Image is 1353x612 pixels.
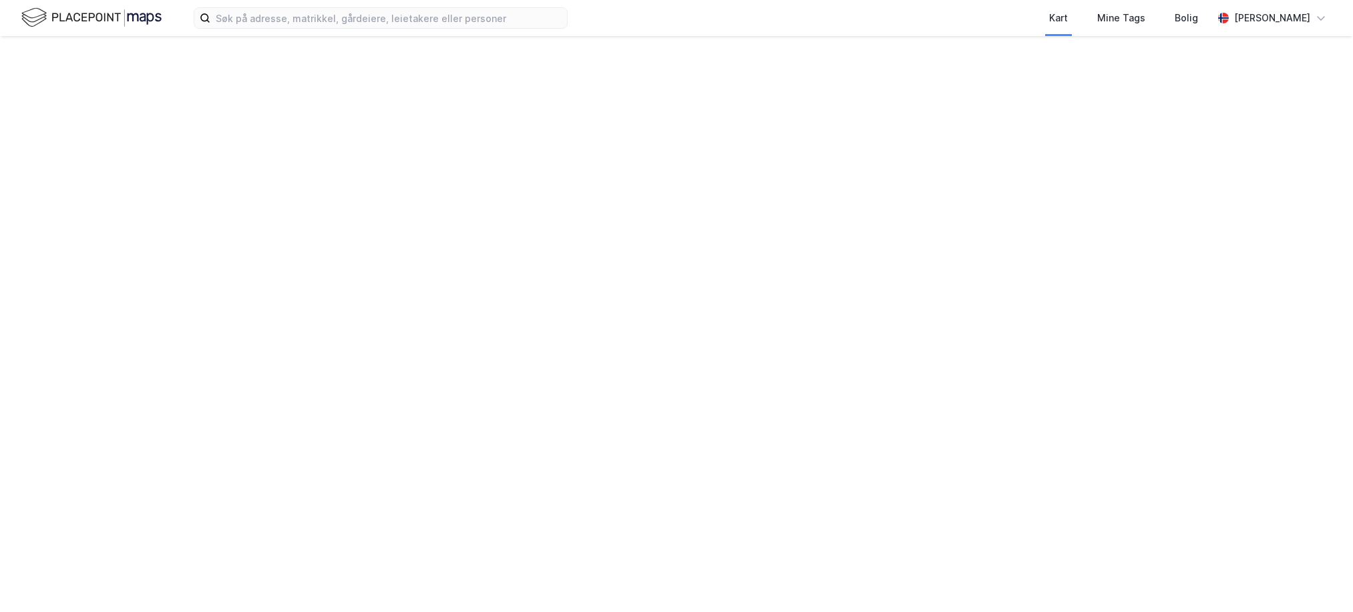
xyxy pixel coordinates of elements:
[1286,548,1353,612] iframe: Chat Widget
[1097,10,1145,26] div: Mine Tags
[210,8,567,28] input: Søk på adresse, matrikkel, gårdeiere, leietakere eller personer
[1049,10,1068,26] div: Kart
[1175,10,1198,26] div: Bolig
[21,6,162,29] img: logo.f888ab2527a4732fd821a326f86c7f29.svg
[1234,10,1310,26] div: [PERSON_NAME]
